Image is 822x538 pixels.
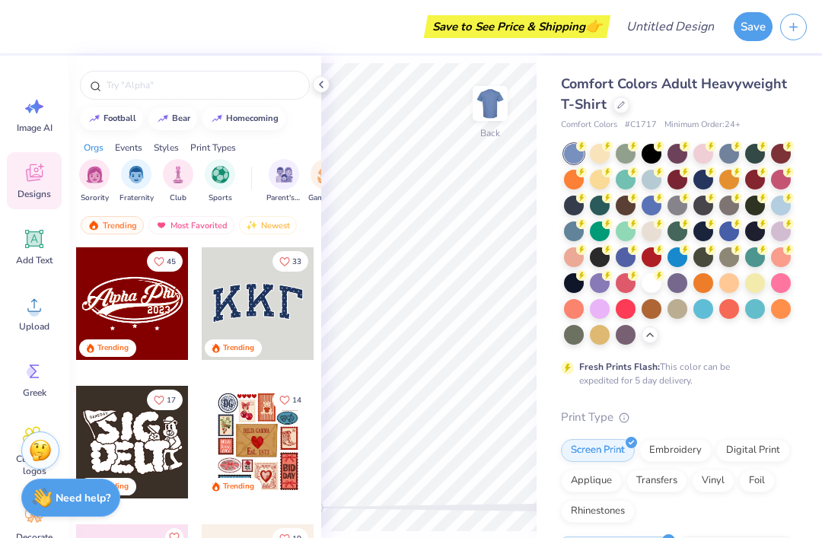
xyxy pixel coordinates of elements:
img: Fraternity Image [128,166,145,183]
span: Clipart & logos [9,453,59,477]
span: Image AI [17,122,53,134]
div: filter for Club [163,159,193,204]
button: Save [734,12,773,41]
div: Back [480,126,500,140]
input: Untitled Design [614,11,726,42]
strong: Need help? [56,491,110,505]
button: filter button [205,159,235,204]
span: 17 [167,396,176,404]
img: Parent's Weekend Image [276,166,293,183]
button: homecoming [202,107,285,130]
span: Comfort Colors Adult Heavyweight T-Shirt [561,75,787,113]
button: filter button [308,159,343,204]
div: bear [172,114,190,123]
div: Orgs [84,141,104,154]
span: Fraternity [119,193,154,204]
div: Trending [223,342,254,354]
div: Screen Print [561,439,635,462]
button: Like [147,251,183,272]
span: Upload [19,320,49,333]
span: 👉 [585,17,602,35]
div: Events [115,141,142,154]
button: filter button [266,159,301,204]
span: Parent's Weekend [266,193,301,204]
div: filter for Sports [205,159,235,204]
span: Greek [23,387,46,399]
img: Back [475,88,505,119]
button: Like [272,251,308,272]
button: filter button [79,159,110,204]
span: Minimum Order: 24 + [664,119,741,132]
span: 14 [292,396,301,404]
button: filter button [163,159,193,204]
button: football [80,107,143,130]
input: Try "Alpha" [105,78,300,93]
span: 33 [292,258,301,266]
div: Print Type [561,409,792,426]
button: Like [147,390,183,410]
div: football [104,114,136,123]
div: This color can be expedited for 5 day delivery. [579,360,766,387]
span: Designs [18,188,51,200]
span: Sports [209,193,232,204]
div: filter for Parent's Weekend [266,159,301,204]
img: Sports Image [212,166,229,183]
div: Styles [154,141,179,154]
span: Add Text [16,254,53,266]
div: Rhinestones [561,500,635,523]
button: Like [272,390,308,410]
div: Save to See Price & Shipping [428,15,607,38]
div: Transfers [626,470,687,492]
img: trend_line.gif [211,114,223,123]
div: Print Types [190,141,236,154]
span: Game Day [308,193,343,204]
strong: Fresh Prints Flash: [579,361,660,373]
div: Applique [561,470,622,492]
div: filter for Game Day [308,159,343,204]
div: Trending [97,342,129,354]
div: filter for Sorority [79,159,110,204]
div: Embroidery [639,439,712,462]
img: trending.gif [88,220,100,231]
img: Sorority Image [86,166,104,183]
div: Trending [81,216,144,234]
div: Digital Print [716,439,790,462]
div: Newest [239,216,297,234]
img: newest.gif [246,220,258,231]
span: Club [170,193,186,204]
span: # C1717 [625,119,657,132]
img: trend_line.gif [157,114,169,123]
img: Club Image [170,166,186,183]
div: Most Favorited [148,216,234,234]
img: Game Day Image [317,166,335,183]
div: homecoming [226,114,279,123]
div: Foil [739,470,775,492]
span: Comfort Colors [561,119,617,132]
div: Vinyl [692,470,734,492]
button: filter button [119,159,154,204]
img: most_fav.gif [155,220,167,231]
span: Sorority [81,193,109,204]
img: trend_line.gif [88,114,100,123]
span: 45 [167,258,176,266]
button: bear [148,107,197,130]
div: filter for Fraternity [119,159,154,204]
div: Trending [223,481,254,492]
